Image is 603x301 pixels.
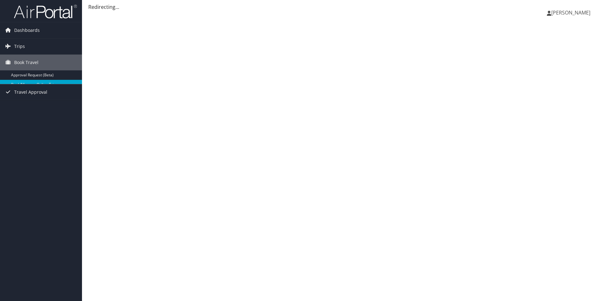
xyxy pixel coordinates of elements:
[551,9,590,16] span: [PERSON_NAME]
[14,84,47,100] span: Travel Approval
[547,3,597,22] a: [PERSON_NAME]
[14,22,40,38] span: Dashboards
[14,55,38,70] span: Book Travel
[14,38,25,54] span: Trips
[14,4,77,19] img: airportal-logo.png
[88,3,597,11] div: Redirecting...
